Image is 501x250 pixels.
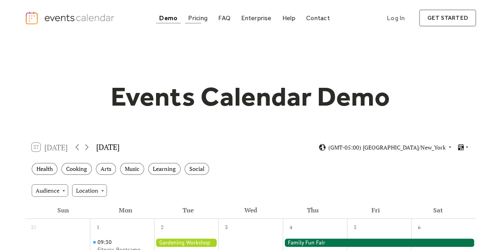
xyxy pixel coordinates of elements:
[188,16,208,20] div: Pricing
[241,16,271,20] div: Enterprise
[159,16,177,20] div: Demo
[279,13,299,23] a: Help
[215,13,234,23] a: FAQ
[282,16,295,20] div: Help
[218,16,230,20] div: FAQ
[99,80,403,113] h1: Events Calendar Demo
[238,13,274,23] a: Enterprise
[303,13,333,23] a: Contact
[156,13,181,23] a: Demo
[419,9,476,27] a: get started
[25,11,116,25] a: home
[379,9,413,27] a: Log In
[185,13,211,23] a: Pricing
[306,16,330,20] div: Contact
